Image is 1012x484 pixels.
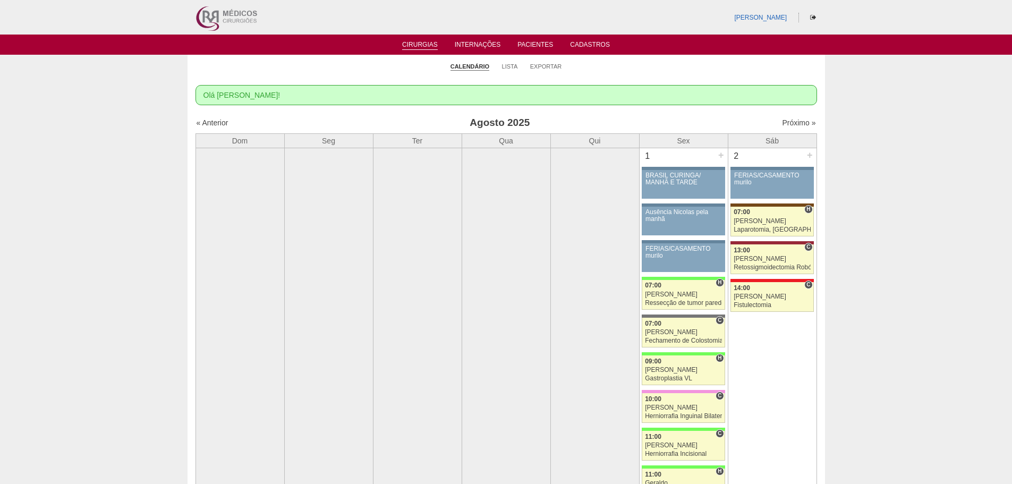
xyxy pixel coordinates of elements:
[645,395,661,403] span: 10:00
[550,133,639,148] th: Qui
[734,14,787,21] a: [PERSON_NAME]
[642,203,725,207] div: Key: Aviso
[716,429,724,438] span: Consultório
[734,226,811,233] div: Laparotomia, [GEOGRAPHIC_DATA], Drenagem, Bridas
[645,367,722,373] div: [PERSON_NAME]
[728,148,745,164] div: 2
[642,207,725,235] a: Ausência Nicolas pela manhã
[734,247,750,254] span: 13:00
[642,280,725,310] a: H 07:00 [PERSON_NAME] Ressecção de tumor parede abdominal pélvica
[716,467,724,475] span: Hospital
[642,393,725,423] a: C 10:00 [PERSON_NAME] Herniorrafia Inguinal Bilateral
[645,337,722,344] div: Fechamento de Colostomia ou Enterostomia
[805,148,814,162] div: +
[642,240,725,243] div: Key: Aviso
[345,115,654,131] h3: Agosto 2025
[730,282,813,312] a: C 14:00 [PERSON_NAME] Fistulectomia
[730,203,813,207] div: Key: Santa Joana
[455,41,501,52] a: Internações
[734,284,750,292] span: 14:00
[570,41,610,52] a: Cadastros
[530,63,562,70] a: Exportar
[734,302,811,309] div: Fistulectomia
[642,431,725,461] a: C 11:00 [PERSON_NAME] Herniorrafia Incisional
[645,300,722,307] div: Ressecção de tumor parede abdominal pélvica
[716,316,724,325] span: Consultório
[645,375,722,382] div: Gastroplastia VL
[645,413,722,420] div: Herniorrafia Inguinal Bilateral
[730,170,813,199] a: FÉRIAS/CASAMENTO murilo
[734,172,810,186] div: FÉRIAS/CASAMENTO murilo
[642,315,725,318] div: Key: Santa Catarina
[730,207,813,236] a: H 07:00 [PERSON_NAME] Laparotomia, [GEOGRAPHIC_DATA], Drenagem, Bridas
[645,282,661,289] span: 07:00
[645,209,721,223] div: Ausência Nicolas pela manhã
[642,352,725,355] div: Key: Brasil
[642,465,725,469] div: Key: Brasil
[810,14,816,21] i: Sair
[642,318,725,347] a: C 07:00 [PERSON_NAME] Fechamento de Colostomia ou Enterostomia
[642,170,725,199] a: BRASIL CURINGA/ MANHÃ E TARDE
[717,148,726,162] div: +
[734,256,811,262] div: [PERSON_NAME]
[645,329,722,336] div: [PERSON_NAME]
[728,133,817,148] th: Sáb
[645,442,722,449] div: [PERSON_NAME]
[517,41,553,52] a: Pacientes
[804,281,812,289] span: Consultório
[284,133,373,148] th: Seg
[197,118,228,127] a: « Anterior
[734,264,811,271] div: Retossigmoidectomia Robótica
[645,471,661,478] span: 11:00
[642,243,725,272] a: FÉRIAS/CASAMENTO murilo
[804,205,812,214] span: Hospital
[642,390,725,393] div: Key: Albert Einstein
[645,433,661,440] span: 11:00
[502,63,518,70] a: Lista
[782,118,815,127] a: Próximo »
[716,278,724,287] span: Hospital
[734,218,811,225] div: [PERSON_NAME]
[642,428,725,431] div: Key: Brasil
[730,279,813,282] div: Key: Assunção
[730,241,813,244] div: Key: Sírio Libanês
[402,41,438,50] a: Cirurgias
[716,354,724,362] span: Hospital
[450,63,489,71] a: Calendário
[645,404,722,411] div: [PERSON_NAME]
[734,208,750,216] span: 07:00
[642,167,725,170] div: Key: Aviso
[642,355,725,385] a: H 09:00 [PERSON_NAME] Gastroplastia VL
[645,358,661,365] span: 09:00
[645,451,722,457] div: Herniorrafia Incisional
[734,293,811,300] div: [PERSON_NAME]
[645,291,722,298] div: [PERSON_NAME]
[462,133,550,148] th: Qua
[645,172,721,186] div: BRASIL CURINGA/ MANHÃ E TARDE
[730,244,813,274] a: C 13:00 [PERSON_NAME] Retossigmoidectomia Robótica
[804,243,812,251] span: Consultório
[195,133,284,148] th: Dom
[730,167,813,170] div: Key: Aviso
[642,277,725,280] div: Key: Brasil
[195,85,817,105] div: Olá [PERSON_NAME]!
[639,133,728,148] th: Sex
[373,133,462,148] th: Ter
[716,392,724,400] span: Consultório
[640,148,656,164] div: 1
[645,245,721,259] div: FÉRIAS/CASAMENTO murilo
[645,320,661,327] span: 07:00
